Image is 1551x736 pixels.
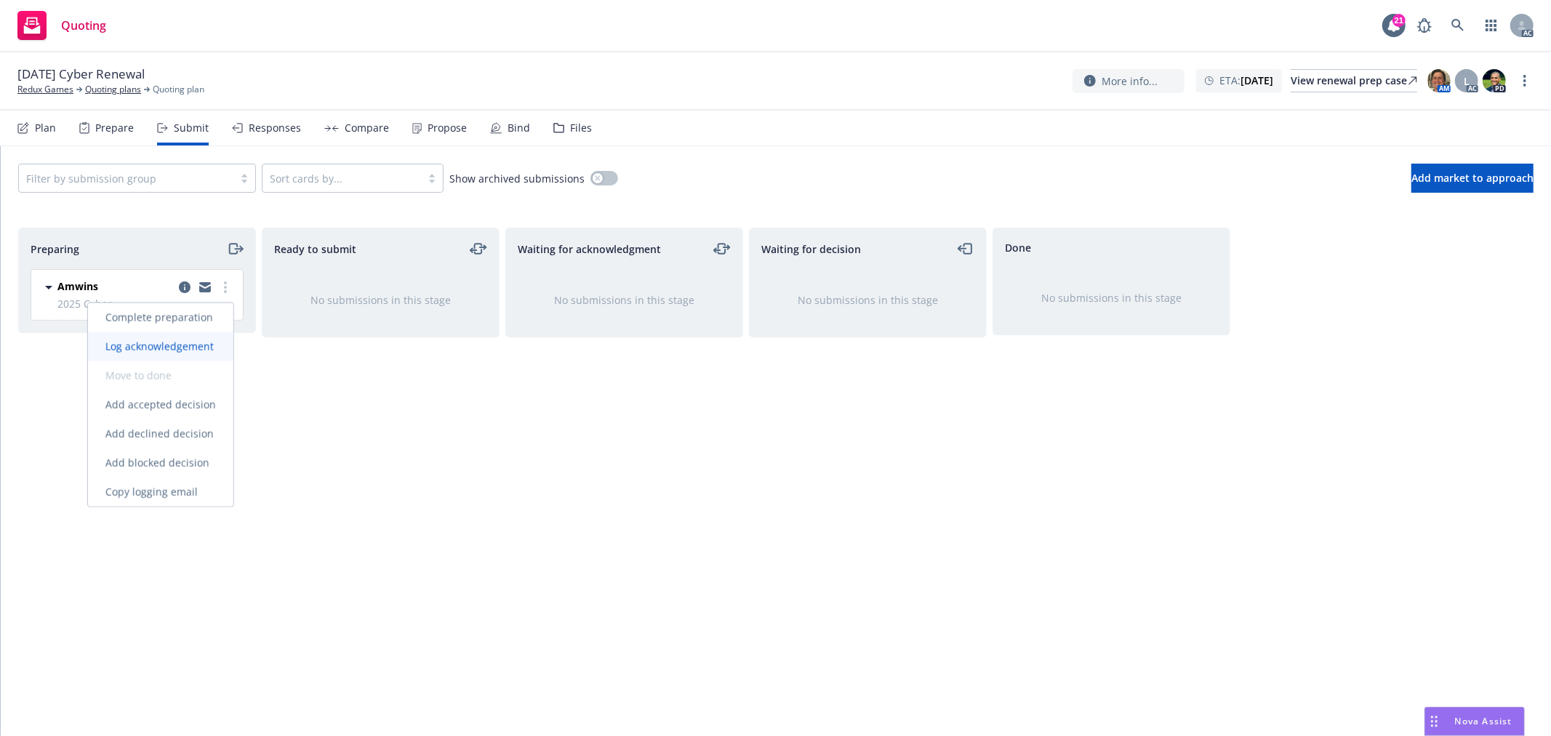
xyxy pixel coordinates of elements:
a: View renewal prep case [1291,69,1417,92]
a: more [217,279,234,296]
span: Add accepted decision [88,398,233,412]
div: No submissions in this stage [1017,290,1206,305]
button: Add market to approach [1411,164,1534,193]
a: moveRight [226,240,244,257]
strong: [DATE] [1241,73,1273,87]
span: Show archived submissions [449,171,585,186]
div: Drag to move [1425,708,1443,735]
a: Search [1443,11,1472,40]
a: moveLeft [957,240,974,257]
span: Quoting plan [153,83,204,96]
div: No submissions in this stage [529,292,719,308]
span: [DATE] Cyber Renewal [17,65,145,83]
a: copy logging email [196,279,214,296]
a: Switch app [1477,11,1506,40]
a: Report a Bug [1410,11,1439,40]
span: Add declined decision [88,427,231,441]
span: Quoting [61,20,106,31]
span: Add market to approach [1411,171,1534,185]
a: more [1516,72,1534,89]
span: Add blocked decision [88,456,227,470]
div: 21 [1392,14,1406,27]
div: Compare [345,122,389,134]
button: Nova Assist [1424,707,1525,736]
div: No submissions in this stage [773,292,963,308]
div: Responses [249,122,301,134]
span: Waiting for decision [761,241,861,257]
span: 2025 Cyber [57,296,234,311]
img: photo [1427,69,1451,92]
span: L [1464,73,1470,89]
span: Amwins [57,279,98,294]
span: Waiting for acknowledgment [518,241,661,257]
span: Done [1005,240,1031,255]
span: ETA : [1219,73,1273,88]
a: Quoting [12,5,112,46]
span: Ready to submit [274,241,356,257]
div: Bind [508,122,530,134]
span: Copy logging email [88,485,215,499]
span: Complete preparation [88,311,231,324]
div: Prepare [95,122,134,134]
button: More info... [1073,69,1185,93]
div: No submissions in this stage [286,292,476,308]
a: Redux Games [17,83,73,96]
div: Submit [174,122,209,134]
span: Preparing [31,241,79,257]
img: photo [1483,69,1506,92]
a: moveLeftRight [470,240,487,257]
div: Plan [35,122,56,134]
div: Propose [428,122,467,134]
div: View renewal prep case [1291,70,1417,92]
a: Quoting plans [85,83,141,96]
span: Nova Assist [1455,715,1512,727]
span: Log acknowledgement [88,340,231,353]
div: Files [570,122,592,134]
a: copy logging email [176,279,193,296]
span: More info... [1102,73,1158,89]
span: Move to done [88,369,189,383]
a: moveLeftRight [713,240,731,257]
